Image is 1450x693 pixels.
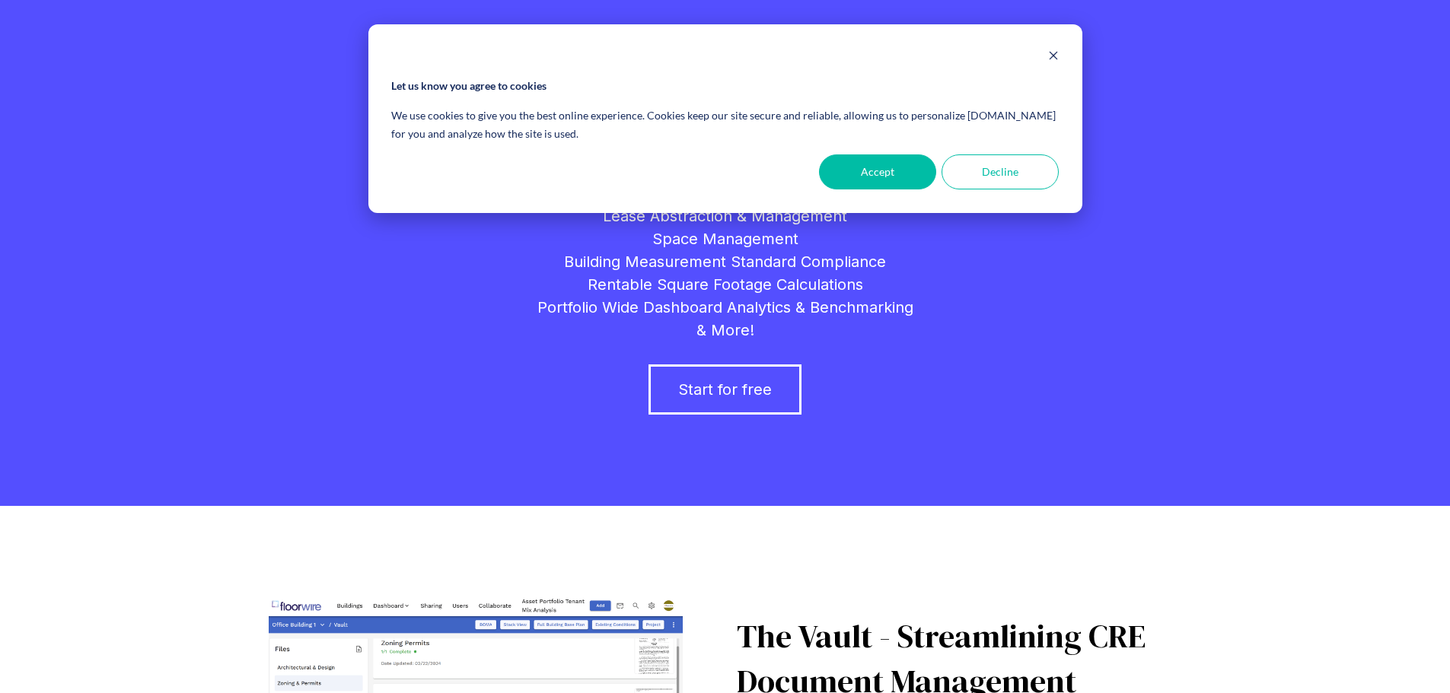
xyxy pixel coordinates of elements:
p: We use cookies to give you the best online experience. Cookies keep our site secure and reliable,... [391,106,1058,144]
a: Start for free [649,364,801,415]
button: Accept [819,154,936,189]
span: & More! [696,321,754,339]
span: Space Management [652,230,798,248]
div: Cookie banner [368,24,1082,213]
span: Lease Abstraction & Management [603,207,847,225]
button: Dismiss cookie banner [1048,48,1059,67]
span: Portfolio Wide Dashboard Analytics & Benchmarking [537,298,913,316]
span: Rentable Square Footage Calculations [588,275,863,294]
strong: Let us know you agree to cookies [391,77,547,96]
button: Decline [942,154,1059,189]
iframe: Chat Widget [1374,620,1450,693]
span: Building Measurement Standard Compliance [564,253,886,271]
